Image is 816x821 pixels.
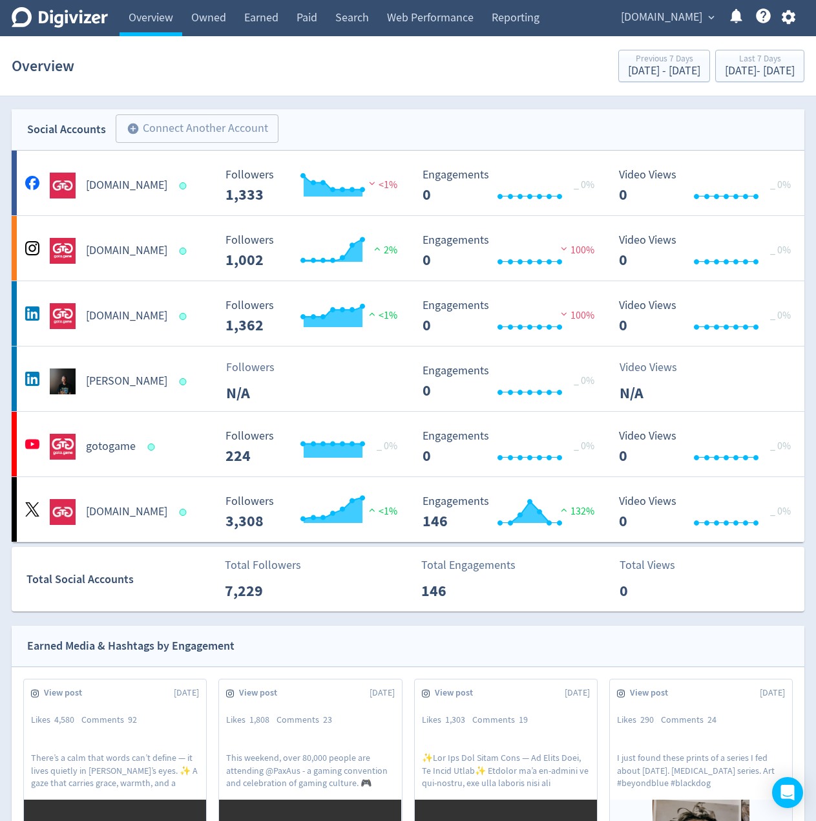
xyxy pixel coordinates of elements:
[12,412,804,476] a: gotogame undefinedgotogame Followers 224 Followers 224 _ 0% Engagements 0 Engagements 0 _ 0% Vide...
[54,714,74,725] span: 4,580
[519,714,528,725] span: 19
[127,122,140,135] span: add_circle
[558,505,594,518] span: 132%
[422,752,590,788] p: ✨Lor Ips Dol Sitam Cons — Ad Elits Doei, Te Incid Utlab✨ Etdolor ma’a en-admini ve qui-nostru, ex...
[558,505,570,515] img: positive-performance.svg
[616,7,718,28] button: [DOMAIN_NAME]
[239,687,284,699] span: View post
[106,116,278,143] a: Connect Another Account
[86,308,167,324] h5: [DOMAIN_NAME]
[323,714,332,725] span: 23
[558,309,570,319] img: negative-performance.svg
[226,359,300,376] p: Followers
[574,374,594,387] span: _ 0%
[612,234,806,268] svg: Video Views 0
[86,243,167,259] h5: [DOMAIN_NAME]
[558,309,594,322] span: 100%
[371,244,384,253] img: positive-performance.svg
[770,178,791,191] span: _ 0%
[27,637,235,656] div: Earned Media & Hashtags by Engagement
[366,309,379,319] img: positive-performance.svg
[416,234,610,268] svg: Engagements 0
[366,505,397,518] span: <1%
[219,495,413,529] svg: Followers 3,308
[26,570,216,589] div: Total Social Accounts
[628,65,700,77] div: [DATE] - [DATE]
[621,7,702,28] span: [DOMAIN_NAME]
[12,281,804,346] a: goto.game undefined[DOMAIN_NAME] Followers 1,362 Followers 1,362 <1% Engagements 0 Engagements 0 ...
[620,557,694,574] p: Total Views
[86,439,136,454] h5: gotogame
[612,169,806,203] svg: Video Views 0
[50,434,76,460] img: gotogame undefined
[12,477,804,542] a: goto.game undefined[DOMAIN_NAME] Followers 3,308 Followers 3,308 <1% Engagements 146 Engagements ...
[225,557,301,574] p: Total Followers
[770,440,791,453] span: _ 0%
[219,169,413,203] svg: Followers 1,333
[422,714,472,727] div: Likes
[558,244,570,253] img: negative-performance.svg
[50,303,76,329] img: goto.game undefined
[81,714,144,727] div: Comments
[366,178,379,188] img: negative-performance.svg
[620,381,694,405] p: N/A
[86,504,167,520] h5: [DOMAIN_NAME]
[612,495,806,529] svg: Video Views 0
[225,579,299,602] p: 7,229
[618,50,710,82] button: Previous 7 Days[DATE] - [DATE]
[249,714,269,725] span: 1,808
[370,687,395,699] span: [DATE]
[116,114,278,143] button: Connect Another Account
[180,378,191,385] span: Data last synced: 15 Oct 2025, 4:02am (AEDT)
[421,557,516,574] p: Total Engagements
[31,714,81,727] div: Likes
[445,714,465,725] span: 1,303
[574,440,594,453] span: _ 0%
[628,54,700,65] div: Previous 7 Days
[630,687,675,699] span: View post
[174,687,199,699] span: [DATE]
[50,499,76,525] img: goto.game undefined
[565,687,590,699] span: [DATE]
[219,299,413,334] svg: Followers 1,362
[371,244,397,257] span: 2%
[416,365,610,399] svg: Engagements 0
[366,309,397,322] span: <1%
[148,443,159,451] span: Data last synced: 14 Oct 2025, 9:01pm (AEDT)
[574,178,594,191] span: _ 0%
[226,752,394,788] p: This weekend, over 80,000 people are attending @PaxAus - a gaming convention and celebration of g...
[472,714,535,727] div: Comments
[366,178,397,191] span: <1%
[435,687,480,699] span: View post
[760,687,785,699] span: [DATE]
[617,752,785,788] p: I just found these prints of a series I fed about [DATE]. [MEDICAL_DATA] series. Art #beyondblue ...
[366,505,379,515] img: positive-performance.svg
[50,173,76,198] img: goto.game undefined
[725,54,795,65] div: Last 7 Days
[31,752,199,788] p: There’s a calm that words can’t define — it lives quietly in [PERSON_NAME]’s eyes. ✨ A gaze that ...
[226,381,300,405] p: N/A
[416,169,610,203] svg: Engagements 0
[770,309,791,322] span: _ 0%
[617,714,661,727] div: Likes
[86,374,167,389] h5: [PERSON_NAME]
[128,714,137,725] span: 92
[421,579,496,602] p: 146
[770,244,791,257] span: _ 0%
[612,430,806,464] svg: Video Views 0
[219,430,413,464] svg: Followers 224
[180,509,191,516] span: Data last synced: 14 Oct 2025, 8:02pm (AEDT)
[27,120,106,139] div: Social Accounts
[772,777,803,808] div: Open Intercom Messenger
[707,714,717,725] span: 24
[12,151,804,215] a: goto.game undefined[DOMAIN_NAME] Followers 1,333 Followers 1,333 <1% Engagements 0 Engagements 0 ...
[86,178,167,193] h5: [DOMAIN_NAME]
[620,359,694,376] p: Video Views
[377,440,397,453] span: _ 0%
[640,714,654,725] span: 290
[706,12,717,23] span: expand_more
[180,182,191,189] span: Data last synced: 15 Oct 2025, 10:01am (AEDT)
[612,299,806,334] svg: Video Views 0
[416,495,610,529] svg: Engagements 146
[416,430,610,464] svg: Engagements 0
